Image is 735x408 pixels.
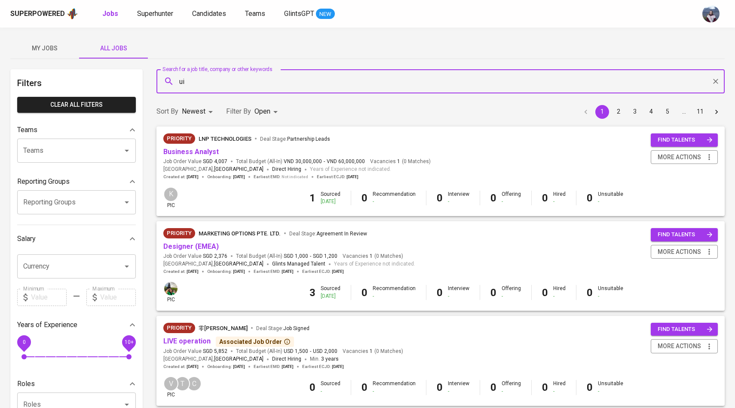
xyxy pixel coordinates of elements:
div: - [502,198,521,205]
span: SGD 2,376 [203,253,227,260]
div: pic [163,376,178,399]
div: C [187,376,202,391]
span: Earliest ECJD : [317,174,358,180]
span: [GEOGRAPHIC_DATA] , [163,165,263,174]
div: - [598,388,623,395]
span: Agreement In Review [316,231,367,237]
span: Job Order Value [163,348,227,355]
span: MARKETING OPTIONS PTE. LTD. [199,230,281,237]
span: USD 2,000 [313,348,337,355]
span: SGD 4,007 [203,158,227,165]
span: Deal Stage : [289,231,367,237]
div: - [373,388,416,395]
span: Job Signed [283,325,309,331]
span: Clear All filters [24,99,129,110]
span: Created at : [163,174,199,180]
span: Direct Hiring [272,166,301,172]
span: [DATE] [187,174,199,180]
button: Go to page 2 [612,105,625,119]
span: [DATE] [233,364,245,370]
span: 1 [368,348,373,355]
span: [GEOGRAPHIC_DATA] [214,355,263,364]
input: Value [31,289,67,306]
a: Teams [245,9,267,19]
div: Recommendation [373,285,416,300]
span: Open [254,107,270,115]
button: find talents [651,133,718,147]
a: Superhunter [137,9,175,19]
span: [DATE] [233,269,245,275]
span: [DATE] [187,269,199,275]
div: Salary [17,230,136,247]
span: more actions [658,341,701,352]
span: 1 [368,253,373,260]
div: [DATE] [321,293,340,300]
span: Priority [163,229,195,238]
span: GlintsGPT [284,9,314,18]
div: Unsuitable [598,191,623,205]
div: Newest [182,104,216,120]
div: - [553,293,566,300]
b: 0 [437,192,443,204]
div: - [448,293,469,300]
button: more actions [651,150,718,164]
button: find talents [651,228,718,241]
nav: pagination navigation [578,105,725,119]
button: Go to page 4 [644,105,658,119]
b: 0 [542,192,548,204]
img: christine.raharja@glints.com [702,5,720,22]
div: Unsuitable [598,285,623,300]
span: Total Budget (All-In) [236,348,337,355]
span: Created at : [163,364,199,370]
b: 0 [542,287,548,299]
span: Earliest EMD : [254,364,294,370]
span: Earliest EMD : [254,174,308,180]
b: Jobs [102,9,118,18]
div: V [163,376,178,391]
p: Newest [182,106,205,117]
div: Superpowered [10,9,65,19]
span: more actions [658,247,701,257]
div: Hired [553,285,566,300]
b: 0 [361,287,367,299]
div: Offering [502,380,521,395]
img: eva@glints.com [164,282,178,295]
span: Deal Stage : [256,325,309,331]
span: SGD 1,000 [284,253,308,260]
button: more actions [651,245,718,259]
b: 0 [490,192,496,204]
span: Glints Managed Talent [272,261,325,267]
span: Superhunter [137,9,173,18]
div: Unsuitable [598,380,623,395]
img: app logo [67,7,78,20]
b: 0 [490,287,496,299]
span: Vacancies ( 0 Matches ) [370,158,431,165]
div: pic [163,281,178,303]
div: New Job received from Demand Team [163,323,195,333]
a: LIVE operation [163,337,211,345]
button: more actions [651,339,718,353]
span: VND 60,000,000 [327,158,365,165]
button: Open [121,145,133,157]
button: Go to page 5 [661,105,674,119]
span: [GEOGRAPHIC_DATA] , [163,355,263,364]
span: Total Budget (All-In) [236,253,337,260]
span: [GEOGRAPHIC_DATA] [214,165,263,174]
span: 1 [396,158,400,165]
div: Interview [448,191,469,205]
p: Filter By [226,106,251,117]
span: Teams [245,9,265,18]
span: SGD 5,852 [203,348,227,355]
button: Go to next page [710,105,723,119]
div: - [502,293,521,300]
div: T [175,376,190,391]
div: Roles [17,375,136,393]
span: Min. [310,356,339,362]
button: find talents [651,323,718,336]
p: Salary [17,234,36,244]
span: [DATE] [282,364,294,370]
b: 0 [587,192,593,204]
span: - [310,348,311,355]
div: Years of Experience [17,316,136,334]
div: [DATE] [321,198,340,205]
